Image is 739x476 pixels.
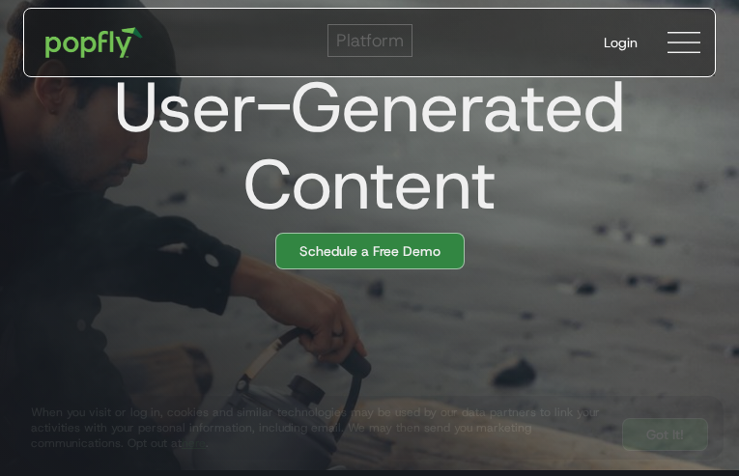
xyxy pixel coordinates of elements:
div: When you visit or log in, cookies and similar technologies may be used by our data partners to li... [31,405,607,451]
a: Login [588,17,653,68]
a: Schedule a Free Demo [275,233,465,269]
div: Login [604,33,638,52]
a: Got It! [622,418,708,451]
a: here [182,435,206,451]
h1: User-Generated Content [8,69,716,223]
a: home [32,14,156,71]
